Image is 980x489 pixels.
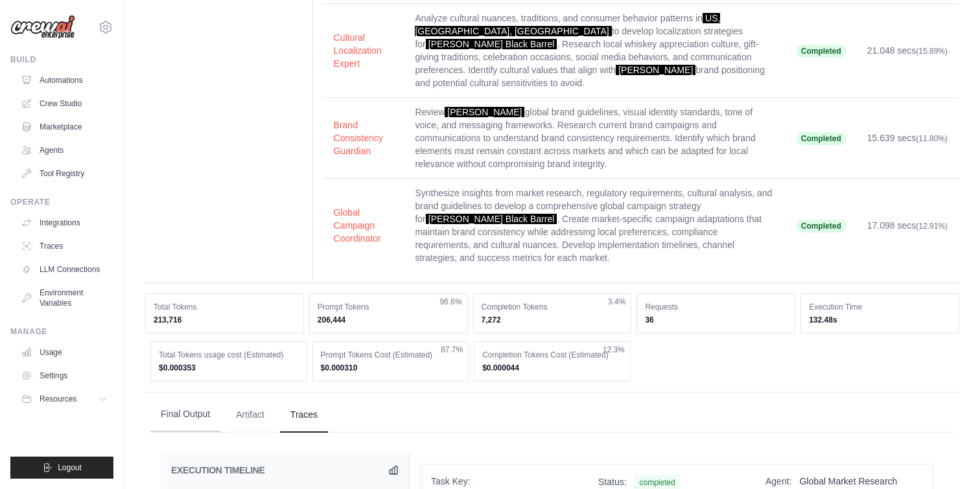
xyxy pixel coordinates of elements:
a: Usage [16,342,113,363]
a: Automations [16,70,113,91]
div: Operate [10,197,113,207]
button: Logout [10,457,113,479]
span: Completed [796,45,846,58]
span: [PERSON_NAME] [445,107,524,117]
button: Artifact [226,398,275,433]
span: Resources [40,394,76,404]
button: Resources [16,389,113,409]
span: (11.80%) [916,134,948,143]
span: 12.3% [603,345,625,355]
span: [PERSON_NAME] [616,65,695,75]
button: Global Campaign Coordinator [334,206,395,245]
span: Completed [796,220,846,233]
a: Tool Registry [16,163,113,184]
span: 87.7% [441,345,463,355]
a: Environment Variables [16,282,113,313]
button: Cultural Localization Expert [334,31,395,70]
span: Status: [598,477,627,487]
dd: $0.000310 [321,363,461,373]
a: Integrations [16,212,113,233]
dd: $0.000353 [159,363,299,373]
div: Build [10,54,113,65]
span: Completed [796,132,846,145]
dt: Requests [645,302,787,312]
dd: 7,272 [482,315,624,325]
a: Crew Studio [16,93,113,114]
dd: $0.000044 [482,363,622,373]
button: Final Output [150,397,220,432]
dt: Execution Time [809,302,951,312]
span: [PERSON_NAME] Black Barrel [426,214,557,224]
span: [PERSON_NAME] Black Barrel [426,39,557,49]
dt: Total Tokens [154,302,296,312]
dt: Prompt Tokens [318,302,460,312]
dt: Total Tokens usage cost (Estimated) [159,350,299,360]
a: Agents [16,140,113,161]
button: Brand Consistency Guardian [334,119,395,157]
dt: Prompt Tokens Cost (Estimated) [321,350,461,360]
span: Task Key: [431,476,471,486]
td: 21.048 secs [857,4,959,98]
div: Manage [10,326,113,337]
span: Logout [58,462,82,473]
h2: EXECUTION TIMELINE [171,464,265,477]
a: Traces [16,236,113,256]
td: 15.639 secs [857,98,959,179]
dd: 36 [645,315,787,325]
span: (12.91%) [916,222,948,231]
dt: Completion Tokens [482,302,624,312]
a: Marketplace [16,117,113,137]
span: 3.4% [608,297,625,307]
dd: 213,716 [154,315,296,325]
dd: 132.48s [809,315,951,325]
span: 96.6% [440,297,462,307]
dt: Completion Tokens Cost (Estimated) [482,350,622,360]
td: Review global brand guidelines, visual identity standards, tone of voice, and messaging framework... [404,98,785,179]
span: (15.89%) [916,47,948,56]
iframe: Chat Widget [915,427,980,489]
a: Settings [16,365,113,386]
td: Synthesize insights from market research, regulatory requirements, cultural analysis, and brand g... [404,179,785,273]
td: 17.098 secs [857,179,959,273]
button: Traces [280,398,328,433]
span: Agent: [765,476,791,486]
a: LLM Connections [16,259,113,280]
dd: 206,444 [318,315,460,325]
img: Logo [10,15,75,40]
td: Analyze cultural nuances, traditions, and consumer behavior patterns in to develop localization s... [404,4,785,98]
